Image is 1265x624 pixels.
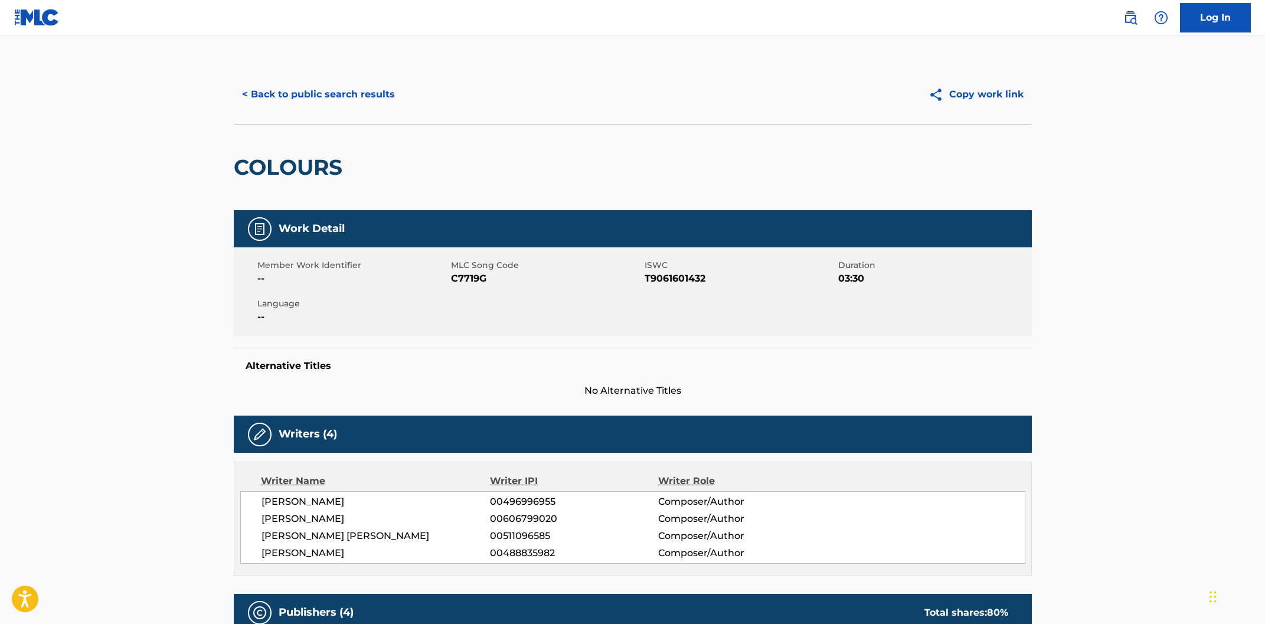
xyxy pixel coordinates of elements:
h5: Alternative Titles [246,360,1020,372]
span: 00511096585 [490,529,658,543]
span: -- [257,272,448,286]
img: MLC Logo [14,9,60,26]
span: MLC Song Code [451,259,642,272]
a: Log In [1180,3,1251,32]
button: Copy work link [920,80,1032,109]
button: < Back to public search results [234,80,403,109]
span: ISWC [645,259,835,272]
div: Drag [1210,579,1217,615]
a: Public Search [1119,6,1142,30]
span: Composer/Author [658,495,811,509]
div: Writer IPI [490,474,658,488]
span: 80 % [987,607,1008,618]
div: Writer Name [261,474,491,488]
span: No Alternative Titles [234,384,1032,398]
span: -- [257,310,448,324]
span: Language [257,298,448,310]
div: Help [1149,6,1173,30]
div: Writer Role [658,474,811,488]
span: Member Work Identifier [257,259,448,272]
span: 00488835982 [490,546,658,560]
span: [PERSON_NAME] [PERSON_NAME] [262,529,491,543]
img: search [1123,11,1137,25]
span: 00496996955 [490,495,658,509]
img: Publishers [253,606,267,620]
iframe: Chat Widget [1206,567,1265,624]
h5: Work Detail [279,222,345,236]
h5: Writers (4) [279,427,337,441]
span: 00606799020 [490,512,658,526]
span: Composer/Author [658,546,811,560]
div: Total shares: [924,606,1008,620]
span: [PERSON_NAME] [262,512,491,526]
h5: Publishers (4) [279,606,354,619]
img: Writers [253,427,267,442]
span: [PERSON_NAME] [262,546,491,560]
img: Copy work link [929,87,949,102]
span: 03:30 [838,272,1029,286]
img: help [1154,11,1168,25]
span: Composer/Author [658,512,811,526]
span: [PERSON_NAME] [262,495,491,509]
img: Work Detail [253,222,267,236]
span: C7719G [451,272,642,286]
span: T9061601432 [645,272,835,286]
span: Duration [838,259,1029,272]
span: Composer/Author [658,529,811,543]
h2: COLOURS [234,154,348,181]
